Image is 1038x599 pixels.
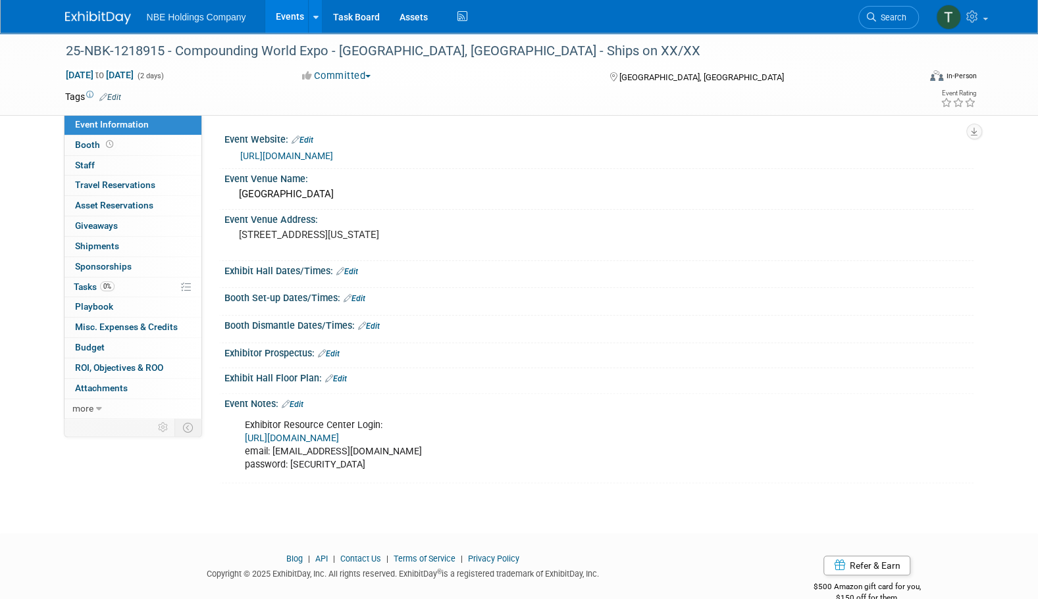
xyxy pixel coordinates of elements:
[65,196,201,216] a: Asset Reservations
[65,156,201,176] a: Staff
[75,362,163,373] span: ROI, Objectives & ROO
[72,403,93,414] span: more
[75,241,119,251] span: Shipments
[65,237,201,256] a: Shipments
[65,297,201,317] a: Playbook
[75,139,116,150] span: Booth
[75,160,95,170] span: Staff
[468,554,519,563] a: Privacy Policy
[75,301,113,312] span: Playbook
[65,277,201,297] a: Tasks0%
[245,433,339,444] a: [URL][DOMAIN_NAME]
[619,72,784,82] span: [GEOGRAPHIC_DATA], [GEOGRAPHIC_DATA]
[61,39,899,63] div: 25-NBK-1218915 - Compounding World Expo - [GEOGRAPHIC_DATA], [GEOGRAPHIC_DATA] - Ships on XX/XX
[100,281,115,291] span: 0%
[65,257,201,277] a: Sponsorships
[65,338,201,358] a: Budget
[147,12,246,22] span: NBE Holdings Company
[224,261,973,278] div: Exhibit Hall Dates/Times:
[65,176,201,195] a: Travel Reservations
[224,288,973,305] div: Booth Set-up Dates/Times:
[224,210,973,226] div: Event Venue Address:
[930,70,943,81] img: Format-Inperson.png
[224,343,973,360] div: Exhibitor Prospectus:
[65,318,201,337] a: Misc. Expenses & Credits
[224,169,973,185] div: Event Venue Name:
[65,399,201,419] a: more
[325,374,347,383] a: Edit
[282,400,303,409] a: Edit
[239,229,522,241] pre: [STREET_ADDRESS][US_STATE]
[236,412,829,478] div: Exhibitor Resource Center Login: email: [EMAIL_ADDRESS][DOMAIN_NAME] password: [SECURITY_DATA]
[234,184,964,204] div: [GEOGRAPHIC_DATA]
[224,394,973,411] div: Event Notes:
[152,419,175,436] td: Personalize Event Tab Strip
[75,220,118,231] span: Giveaways
[457,554,466,563] span: |
[103,139,116,149] span: Booth not reserved yet
[945,71,976,81] div: In-Person
[330,554,338,563] span: |
[224,368,973,385] div: Exhibit Hall Floor Plan:
[75,200,153,210] span: Asset Reservations
[318,349,340,358] a: Edit
[383,554,392,563] span: |
[358,322,380,331] a: Edit
[136,72,164,80] span: (2 days)
[224,316,973,333] div: Booth Dismantle Dates/Times:
[75,261,132,272] span: Sponsorships
[65,135,201,155] a: Booth
[292,135,313,145] a: Edit
[65,115,201,135] a: Event Information
[876,12,906,22] span: Search
[75,322,178,332] span: Misc. Expenses & Credits
[340,554,381,563] a: Contact Us
[65,379,201,398] a: Attachments
[298,69,376,83] button: Committed
[240,151,333,161] a: [URL][DOMAIN_NAME]
[286,554,303,563] a: Blog
[93,70,106,80] span: to
[940,90,975,97] div: Event Rating
[65,90,121,103] td: Tags
[99,93,121,102] a: Edit
[65,11,131,24] img: ExhibitDay
[224,130,973,147] div: Event Website:
[437,568,442,575] sup: ®
[65,358,201,378] a: ROI, Objectives & ROO
[75,180,155,190] span: Travel Reservations
[174,419,201,436] td: Toggle Event Tabs
[841,68,977,88] div: Event Format
[336,267,358,276] a: Edit
[65,216,201,236] a: Giveaways
[74,281,115,292] span: Tasks
[65,69,134,81] span: [DATE] [DATE]
[75,383,128,393] span: Attachments
[75,342,105,352] span: Budget
[823,556,910,575] a: Refer & Earn
[65,565,742,580] div: Copyright © 2025 ExhibitDay, Inc. All rights reserved. ExhibitDay is a registered trademark of Ex...
[394,554,455,563] a: Terms of Service
[858,6,919,29] a: Search
[75,119,149,130] span: Event Information
[305,554,313,563] span: |
[315,554,328,563] a: API
[936,5,961,30] img: Tim Wiersma
[344,294,365,303] a: Edit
